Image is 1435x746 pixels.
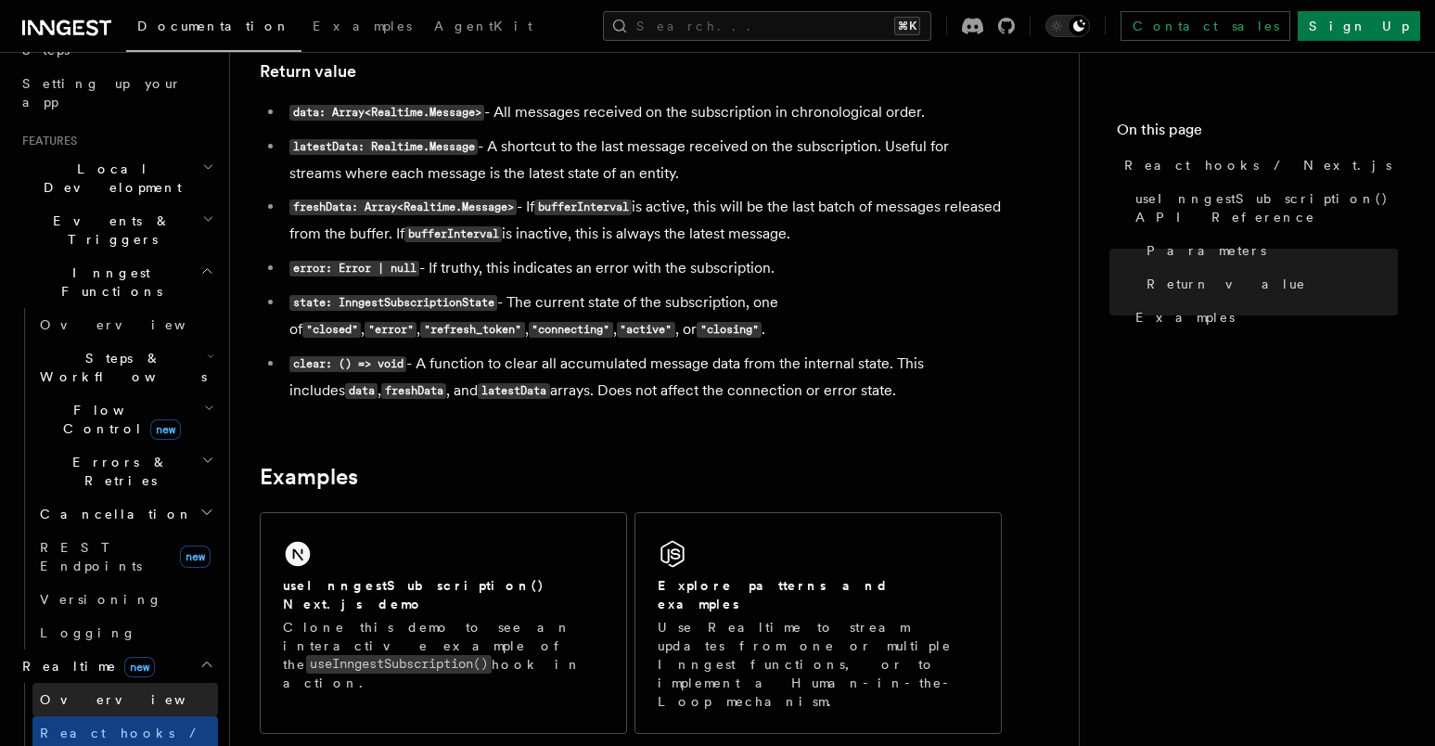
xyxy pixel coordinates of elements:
[1298,11,1420,41] a: Sign Up
[284,134,1002,186] li: - A shortcut to the last message received on the subscription. Useful for streams where each mess...
[1128,182,1398,234] a: useInngestSubscription() API Reference
[1135,308,1235,327] span: Examples
[1117,119,1398,148] h4: On this page
[306,655,492,673] code: useInngestSubscription()
[260,512,627,734] a: useInngestSubscription() Next.js demoClone this demo to see an interactive example of theuseInnge...
[658,576,979,613] h2: Explore patterns and examples
[289,139,478,155] code: latestData: Realtime.Message
[284,289,1002,343] li: - The current state of the subscription, one of , , , , , or .
[22,76,182,109] span: Setting up your app
[15,650,218,683] button: Realtimenew
[40,625,136,640] span: Logging
[260,58,356,84] a: Return value
[32,505,193,523] span: Cancellation
[180,546,211,568] span: new
[697,322,762,338] code: "closing"
[32,497,218,531] button: Cancellation
[15,204,218,256] button: Events & Triggers
[32,531,218,583] a: REST Endpointsnew
[434,19,532,33] span: AgentKit
[124,657,155,677] span: new
[1139,267,1398,301] a: Return value
[32,445,218,497] button: Errors & Retries
[15,67,218,119] a: Setting up your app
[894,17,920,35] kbd: ⌘K
[15,160,202,197] span: Local Development
[32,308,218,341] a: Overview
[289,199,517,215] code: freshData: Array<Realtime.Message>
[284,255,1002,282] li: - If truthy, this indicates an error with the subscription.
[32,683,218,716] a: Overview
[15,134,77,148] span: Features
[15,212,202,249] span: Events & Triggers
[283,576,604,613] h2: useInngestSubscription() Next.js demo
[40,317,231,332] span: Overview
[313,19,412,33] span: Examples
[284,99,1002,126] li: - All messages received on the subscription in chronological order.
[289,356,406,372] code: clear: () => void
[15,256,218,308] button: Inngest Functions
[40,592,162,607] span: Versioning
[289,105,484,121] code: data: Array<Realtime.Message>
[404,226,502,242] code: bufferInterval
[478,383,549,399] code: latestData
[32,583,218,616] a: Versioning
[529,322,613,338] code: "connecting"
[658,618,979,711] p: Use Realtime to stream updates from one or multiple Inngest functions, or to implement a Human-in...
[40,540,142,573] span: REST Endpoints
[15,152,218,204] button: Local Development
[283,618,604,692] p: Clone this demo to see an interactive example of the hook in action.
[284,351,1002,405] li: - A function to clear all accumulated message data from the internal state. This includes , , and...
[365,322,416,338] code: "error"
[1045,15,1090,37] button: Toggle dark mode
[617,322,675,338] code: "active"
[150,419,181,440] span: new
[1135,189,1398,226] span: useInngestSubscription() API Reference
[32,393,218,445] button: Flow Controlnew
[126,6,301,52] a: Documentation
[137,19,290,33] span: Documentation
[32,453,201,490] span: Errors & Retries
[32,401,204,438] span: Flow Control
[302,322,361,338] code: "closed"
[634,512,1002,734] a: Explore patterns and examplesUse Realtime to stream updates from one or multiple Inngest function...
[1147,275,1306,293] span: Return value
[534,199,632,215] code: bufferInterval
[1128,301,1398,334] a: Examples
[345,383,378,399] code: data
[260,464,358,490] a: Examples
[15,264,200,301] span: Inngest Functions
[284,194,1002,248] li: - If is active, this will be the last batch of messages released from the buffer. If is inactive,...
[15,308,218,650] div: Inngest Functions
[32,616,218,650] a: Logging
[40,692,231,707] span: Overview
[603,11,931,41] button: Search...⌘K
[1121,11,1290,41] a: Contact sales
[32,341,218,393] button: Steps & Workflows
[423,6,544,50] a: AgentKit
[1124,156,1391,174] span: React hooks / Next.js
[301,6,423,50] a: Examples
[32,349,207,386] span: Steps & Workflows
[381,383,446,399] code: freshData
[420,322,524,338] code: "refresh_token"
[1147,241,1266,260] span: Parameters
[1117,148,1398,182] a: React hooks / Next.js
[1139,234,1398,267] a: Parameters
[289,261,419,277] code: error: Error | null
[15,657,155,675] span: Realtime
[289,295,497,311] code: state: InngestSubscriptionState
